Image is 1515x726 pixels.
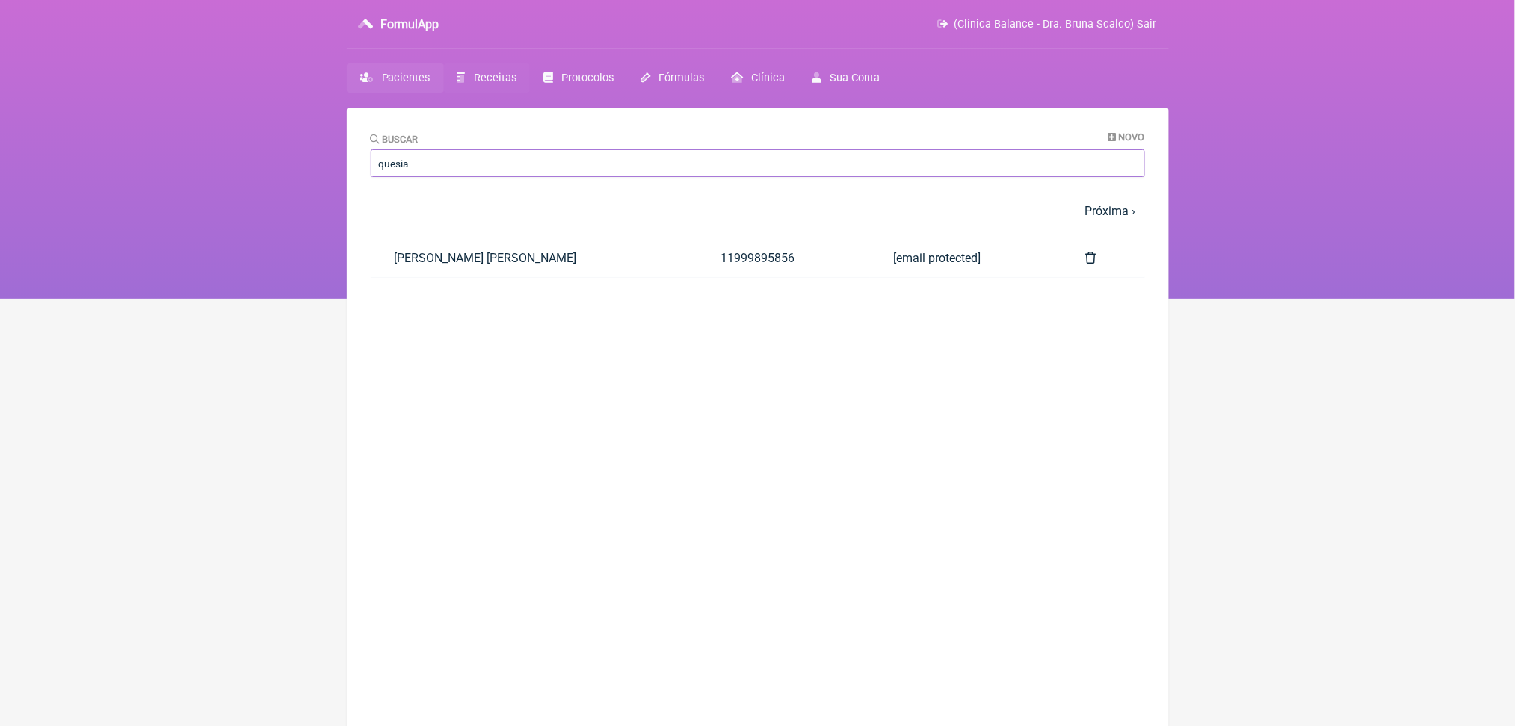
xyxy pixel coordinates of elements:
[718,63,798,93] a: Clínica
[894,251,981,265] span: [email protected]
[658,72,704,84] span: Fórmulas
[371,149,1145,177] input: Paciente
[561,72,614,84] span: Protocolos
[380,17,439,31] h3: FormulApp
[382,72,431,84] span: Pacientes
[1119,131,1145,143] span: Novo
[371,134,419,145] label: Buscar
[627,63,718,93] a: Fórmulas
[347,63,444,93] a: Pacientes
[474,72,516,84] span: Receitas
[798,63,893,93] a: Sua Conta
[954,18,1157,31] span: (Clínica Balance - Dra. Bruna Scalco) Sair
[1108,131,1145,143] a: Novo
[371,239,697,277] a: [PERSON_NAME] [PERSON_NAME]
[937,18,1156,31] a: (Clínica Balance - Dra. Bruna Scalco) Sair
[697,239,870,277] a: 11999895856
[751,72,785,84] span: Clínica
[530,63,627,93] a: Protocolos
[1085,204,1136,218] a: Próxima ›
[870,239,1062,277] a: [email protected]
[830,72,880,84] span: Sua Conta
[444,63,530,93] a: Receitas
[371,195,1145,227] nav: pager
